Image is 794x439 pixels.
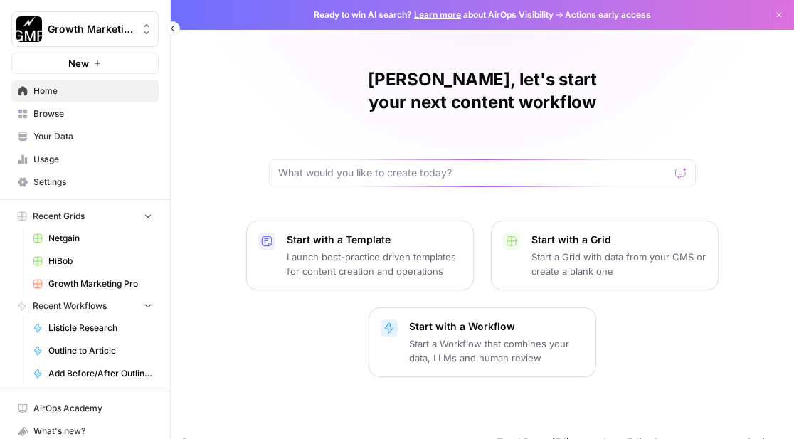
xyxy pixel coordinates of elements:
[26,339,159,362] a: Outline to Article
[11,397,159,420] a: AirOps Academy
[287,250,462,278] p: Launch best-practice driven templates for content creation and operations
[11,148,159,171] a: Usage
[48,277,152,290] span: Growth Marketing Pro
[48,255,152,268] span: HiBob
[48,22,134,36] span: Growth Marketing Pro
[531,250,706,278] p: Start a Grid with data from your CMS or create a blank one
[26,227,159,250] a: Netgain
[11,206,159,227] button: Recent Grids
[33,130,152,143] span: Your Data
[531,233,706,247] p: Start with a Grid
[269,68,696,114] h1: [PERSON_NAME], let's start your next content workflow
[314,9,554,21] span: Ready to win AI search? about AirOps Visibility
[33,210,85,223] span: Recent Grids
[16,16,42,42] img: Growth Marketing Pro Logo
[33,300,107,312] span: Recent Workflows
[68,56,89,70] span: New
[278,166,669,180] input: What would you like to create today?
[48,232,152,245] span: Netgain
[26,317,159,339] a: Listicle Research
[246,221,474,290] button: Start with a TemplateLaunch best-practice driven templates for content creation and operations
[48,322,152,334] span: Listicle Research
[11,80,159,102] a: Home
[369,307,596,377] button: Start with a WorkflowStart a Workflow that combines your data, LLMs and human review
[491,221,719,290] button: Start with a GridStart a Grid with data from your CMS or create a blank one
[287,233,462,247] p: Start with a Template
[33,176,152,189] span: Settings
[11,295,159,317] button: Recent Workflows
[11,171,159,194] a: Settings
[565,9,651,21] span: Actions early access
[33,153,152,166] span: Usage
[33,402,152,415] span: AirOps Academy
[414,9,461,20] a: Learn more
[11,102,159,125] a: Browse
[11,11,159,47] button: Workspace: Growth Marketing Pro
[26,250,159,273] a: HiBob
[11,125,159,148] a: Your Data
[33,85,152,97] span: Home
[26,362,159,385] a: Add Before/After Outline to KB
[48,344,152,357] span: Outline to Article
[33,107,152,120] span: Browse
[409,319,584,334] p: Start with a Workflow
[11,53,159,74] button: New
[48,367,152,380] span: Add Before/After Outline to KB
[26,273,159,295] a: Growth Marketing Pro
[409,337,584,365] p: Start a Workflow that combines your data, LLMs and human review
